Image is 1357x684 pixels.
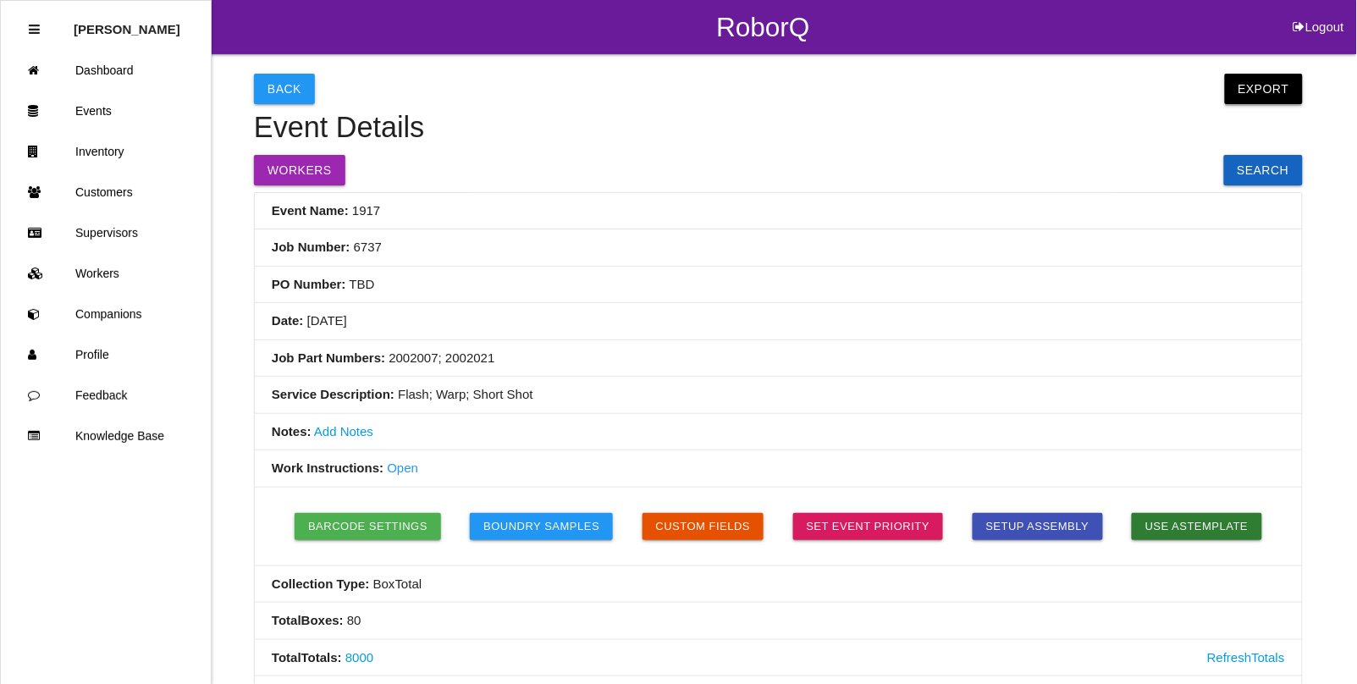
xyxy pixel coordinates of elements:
button: Custom Fields [643,513,764,540]
p: Rosie Blandino [74,9,180,36]
b: Notes: [272,424,312,439]
a: Feedback [1,375,211,416]
li: TBD [255,267,1302,304]
li: 6737 [255,229,1302,267]
button: Setup Assembly [973,513,1103,540]
a: Customers [1,172,211,212]
b: Collection Type: [272,576,370,591]
b: Total Totals : [272,650,342,665]
b: Event Name: [272,203,349,218]
button: Boundry Samples [470,513,613,540]
a: Supervisors [1,212,211,253]
a: Workers [1,253,211,294]
button: Barcode Settings [295,513,441,540]
a: Open [387,461,418,475]
li: [DATE] [255,303,1302,340]
b: Date: [272,313,304,328]
h4: Event Details [254,112,1303,144]
a: Dashboard [1,50,211,91]
button: Export [1225,74,1303,104]
li: 1917 [255,193,1302,230]
b: Job Part Numbers: [272,350,385,365]
a: Refresh Totals [1207,648,1285,668]
a: Knowledge Base [1,416,211,456]
b: Work Instructions: [272,461,383,475]
a: Companions [1,294,211,334]
div: Close [29,9,40,50]
b: PO Number: [272,277,346,291]
a: Set Event Priority [793,513,944,540]
a: Search [1224,155,1303,185]
a: Inventory [1,131,211,172]
li: 80 [255,603,1302,640]
button: Back [254,74,315,104]
a: 8000 [345,650,373,665]
li: Box Total [255,566,1302,604]
a: Add Notes [314,424,373,439]
button: Use asTemplate [1132,513,1262,540]
a: Events [1,91,211,131]
b: Job Number: [272,240,350,254]
li: Flash; Warp; Short Shot [255,377,1302,414]
li: 2002007; 2002021 [255,340,1302,378]
b: Service Description: [272,387,394,401]
button: Workers [254,155,345,185]
a: Profile [1,334,211,375]
b: Total Boxes : [272,613,344,627]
